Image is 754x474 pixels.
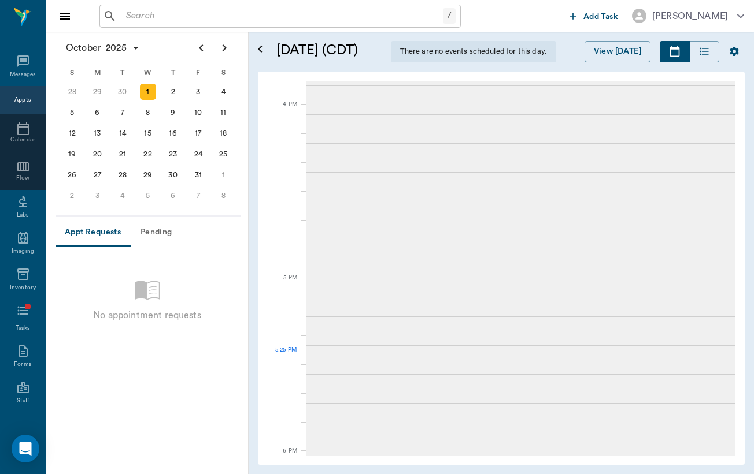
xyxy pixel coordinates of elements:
[64,188,80,204] div: Sunday, November 2, 2025
[190,36,213,59] button: Previous page
[16,324,30,333] div: Tasks
[140,104,156,121] div: Wednesday, October 8, 2025
[114,84,131,100] div: Tuesday, September 30, 2025
[60,36,146,59] button: October2025
[12,247,34,256] div: Imaging
[114,146,131,162] div: Tuesday, October 21, 2025
[60,64,85,81] div: S
[186,64,211,81] div: F
[140,167,156,183] div: Wednesday, October 29, 2025
[56,219,239,247] div: Appointment request tabs
[165,188,181,204] div: Thursday, November 6, 2025
[215,188,231,204] div: Saturday, November 8, 2025
[190,188,206,204] div: Friday, November 7, 2025
[215,125,231,141] div: Saturday, October 18, 2025
[190,84,206,100] div: Friday, October 3, 2025
[64,104,80,121] div: Sunday, October 5, 2025
[190,146,206,162] div: Friday, October 24, 2025
[89,84,105,100] div: Monday, September 29, 2025
[267,445,297,457] div: 6 PM
[64,125,80,141] div: Sunday, October 12, 2025
[64,167,80,183] div: Sunday, October 26, 2025
[10,283,36,292] div: Inventory
[443,8,456,24] div: /
[165,146,181,162] div: Thursday, October 23, 2025
[391,41,556,62] div: There are no events scheduled for this day.
[160,64,186,81] div: T
[56,219,130,247] button: Appt Requests
[267,99,297,128] div: 4 PM
[85,64,110,81] div: M
[165,167,181,183] div: Thursday, October 30, 2025
[89,146,105,162] div: Monday, October 20, 2025
[64,84,80,100] div: Sunday, September 28, 2025
[565,5,623,27] button: Add Task
[64,146,80,162] div: Sunday, October 19, 2025
[140,146,156,162] div: Wednesday, October 22, 2025
[165,125,181,141] div: Thursday, October 16, 2025
[652,9,728,23] div: [PERSON_NAME]
[89,167,105,183] div: Monday, October 27, 2025
[267,272,297,301] div: 5 PM
[17,397,29,405] div: Staff
[215,167,231,183] div: Saturday, November 1, 2025
[110,64,135,81] div: T
[210,64,236,81] div: S
[104,40,129,56] span: 2025
[135,64,161,81] div: W
[64,40,104,56] span: October
[165,84,181,100] div: Thursday, October 2, 2025
[215,104,231,121] div: Saturday, October 11, 2025
[53,5,76,28] button: Close drawer
[190,104,206,121] div: Friday, October 10, 2025
[10,70,36,79] div: Messages
[93,308,201,322] p: No appointment requests
[190,167,206,183] div: Friday, October 31, 2025
[213,36,236,59] button: Next page
[140,125,156,141] div: Wednesday, October 15, 2025
[623,5,753,27] button: [PERSON_NAME]
[14,96,31,104] div: Appts
[114,188,131,204] div: Tuesday, November 4, 2025
[253,27,267,72] button: Open calendar
[215,146,231,162] div: Saturday, October 25, 2025
[12,435,39,462] div: Open Intercom Messenger
[140,84,156,100] div: Today, Wednesday, October 1, 2025
[215,84,231,100] div: Saturday, October 4, 2025
[89,125,105,141] div: Monday, October 13, 2025
[130,219,182,247] button: Pending
[121,8,443,24] input: Search
[89,188,105,204] div: Monday, November 3, 2025
[165,104,181,121] div: Thursday, October 9, 2025
[89,104,105,121] div: Monday, October 6, 2025
[114,104,131,121] div: Tuesday, October 7, 2025
[14,360,31,369] div: Forms
[585,41,650,62] button: View [DATE]
[114,167,131,183] div: Tuesday, October 28, 2025
[190,125,206,141] div: Friday, October 17, 2025
[17,211,29,219] div: Labs
[140,188,156,204] div: Wednesday, November 5, 2025
[114,125,131,141] div: Tuesday, October 14, 2025
[276,41,382,59] h5: [DATE] (CDT)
